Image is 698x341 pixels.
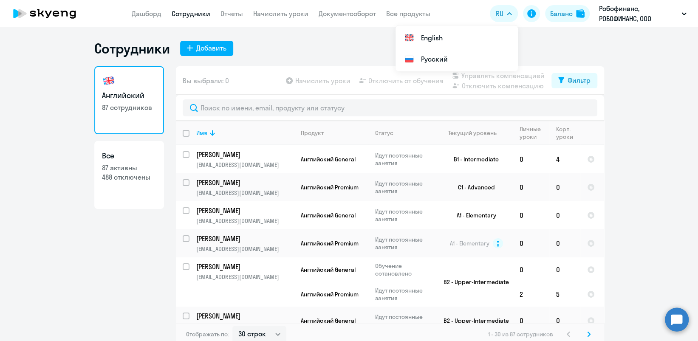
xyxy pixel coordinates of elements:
[183,76,229,86] span: Вы выбрали: 0
[102,150,156,161] h3: Все
[102,172,156,182] p: 488 отключены
[448,129,497,137] div: Текущий уровень
[180,41,233,56] button: Добавить
[186,330,229,338] span: Отображать по:
[434,201,513,229] td: A1 - Elementary
[513,145,549,173] td: 0
[301,317,356,324] span: Английский General
[196,150,292,159] p: [PERSON_NAME]
[94,66,164,134] a: Английский87 сотрудников
[319,9,376,18] a: Документооборот
[220,9,243,18] a: Отчеты
[196,273,294,281] p: [EMAIL_ADDRESS][DOMAIN_NAME]
[301,155,356,163] span: Английский General
[550,8,573,19] div: Баланс
[102,103,156,112] p: 87 сотрудников
[549,173,580,201] td: 0
[196,129,207,137] div: Имя
[132,9,161,18] a: Дашборд
[488,330,553,338] span: 1 - 30 из 87 сотрудников
[375,208,433,223] p: Идут постоянные занятия
[549,257,580,282] td: 0
[196,178,292,187] p: [PERSON_NAME]
[375,152,433,167] p: Идут постоянные занятия
[375,287,433,302] p: Идут постоянные занятия
[404,54,414,64] img: Русский
[549,282,580,307] td: 5
[301,129,324,137] div: Продукт
[396,25,518,71] ul: RU
[375,129,393,137] div: Статус
[375,180,433,195] p: Идут постоянные занятия
[196,178,294,187] a: [PERSON_NAME]
[513,201,549,229] td: 0
[434,173,513,201] td: C1 - Advanced
[301,240,359,247] span: Английский Premium
[549,229,580,257] td: 0
[196,245,294,253] p: [EMAIL_ADDRESS][DOMAIN_NAME]
[102,90,156,101] h3: Английский
[595,3,691,24] button: Робофинанс, РОБОФИНАНС, ООО
[172,9,210,18] a: Сотрудники
[513,307,549,335] td: 0
[576,9,585,18] img: balance
[301,183,359,191] span: Английский Premium
[568,75,591,85] div: Фильтр
[513,282,549,307] td: 2
[196,311,294,321] a: [PERSON_NAME]
[551,73,597,88] button: Фильтр
[513,173,549,201] td: 0
[102,163,156,172] p: 87 активны
[599,3,678,24] p: Робофинанс, РОБОФИНАНС, ООО
[196,161,294,169] p: [EMAIL_ADDRESS][DOMAIN_NAME]
[434,307,513,335] td: B2 - Upper-Intermediate
[549,201,580,229] td: 0
[253,9,308,18] a: Начислить уроки
[196,43,226,53] div: Добавить
[496,8,503,19] span: RU
[196,262,292,271] p: [PERSON_NAME]
[513,229,549,257] td: 0
[434,257,513,307] td: B2 - Upper-Intermediate
[196,234,292,243] p: [PERSON_NAME]
[102,74,116,87] img: english
[520,125,549,141] div: Личные уроки
[404,33,414,43] img: English
[196,206,294,215] a: [PERSON_NAME]
[450,240,489,247] span: A1 - Elementary
[549,307,580,335] td: 0
[441,129,512,137] div: Текущий уровень
[196,234,294,243] a: [PERSON_NAME]
[375,236,433,251] p: Идут постоянные занятия
[301,290,359,298] span: Английский Premium
[183,99,597,116] input: Поиск по имени, email, продукту или статусу
[549,145,580,173] td: 4
[196,150,294,159] a: [PERSON_NAME]
[196,129,294,137] div: Имя
[490,5,518,22] button: RU
[94,141,164,209] a: Все87 активны488 отключены
[513,257,549,282] td: 0
[386,9,430,18] a: Все продукты
[434,145,513,173] td: B1 - Intermediate
[556,125,580,141] div: Корп. уроки
[196,189,294,197] p: [EMAIL_ADDRESS][DOMAIN_NAME]
[94,40,170,57] h1: Сотрудники
[196,311,292,321] p: [PERSON_NAME]
[375,262,433,277] p: Обучение остановлено
[196,206,292,215] p: [PERSON_NAME]
[301,266,356,273] span: Английский General
[375,313,433,328] p: Идут постоянные занятия
[301,211,356,219] span: Английский General
[545,5,590,22] button: Балансbalance
[196,217,294,225] p: [EMAIL_ADDRESS][DOMAIN_NAME]
[196,262,294,271] a: [PERSON_NAME]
